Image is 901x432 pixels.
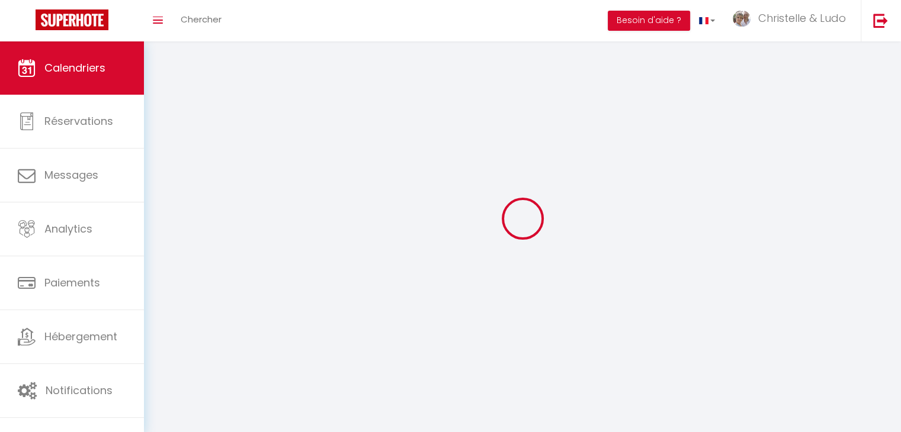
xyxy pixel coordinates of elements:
button: Ouvrir le widget de chat LiveChat [9,5,45,40]
span: Notifications [46,383,113,398]
span: Messages [44,167,98,182]
span: Chercher [181,13,222,25]
button: Besoin d'aide ? [608,11,690,31]
span: Paiements [44,275,100,290]
span: Hébergement [44,329,117,344]
span: Réservations [44,114,113,128]
img: ... [733,11,751,27]
span: Calendriers [44,60,105,75]
span: Christelle & Ludo [758,11,846,25]
img: Super Booking [36,9,108,30]
span: Analytics [44,221,92,236]
img: logout [873,13,888,28]
iframe: Chat [851,379,892,423]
